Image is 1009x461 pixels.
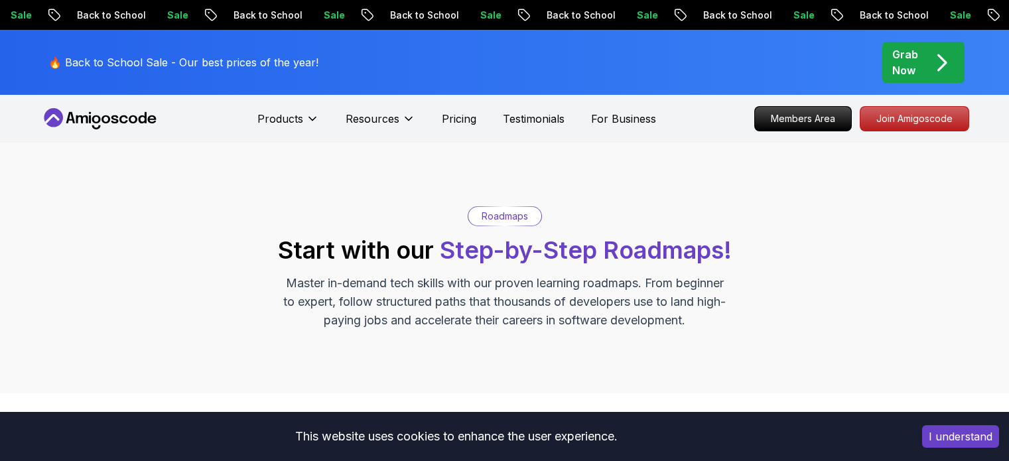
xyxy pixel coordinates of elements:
[860,107,969,131] p: Join Amigoscode
[10,422,902,451] div: This website uses cookies to enhance the user experience.
[591,111,656,127] a: For Business
[754,106,852,131] a: Members Area
[282,274,728,330] p: Master in-demand tech skills with our proven learning roadmaps. From beginner to expert, follow s...
[278,237,732,263] h2: Start with our
[503,111,565,127] a: Testimonials
[346,111,399,127] p: Resources
[76,9,118,22] p: Sale
[232,9,275,22] p: Sale
[858,9,901,22] p: Sale
[455,9,545,22] p: Back to School
[442,111,476,127] a: Pricing
[860,106,969,131] a: Join Amigoscode
[389,9,431,22] p: Sale
[257,111,303,127] p: Products
[48,54,318,70] p: 🔥 Back to School Sale - Our best prices of the year!
[299,9,389,22] p: Back to School
[440,235,732,265] span: Step-by-Step Roadmaps!
[755,107,851,131] p: Members Area
[346,111,415,137] button: Resources
[892,46,918,78] p: Grab Now
[257,111,319,137] button: Products
[702,9,744,22] p: Sale
[768,9,858,22] p: Back to School
[612,9,702,22] p: Back to School
[142,9,232,22] p: Back to School
[482,210,528,223] p: Roadmaps
[545,9,588,22] p: Sale
[922,425,999,448] button: Accept cookies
